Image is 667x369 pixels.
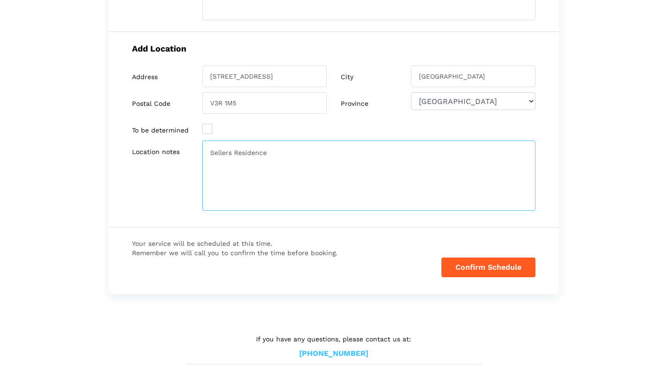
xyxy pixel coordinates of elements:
[132,73,158,81] label: Address
[186,334,481,344] p: If you have any questions, please contact us at:
[132,126,189,134] label: To be determined
[132,100,170,108] label: Postal Code
[441,258,535,277] button: Confirm Schedule
[299,349,368,359] a: [PHONE_NUMBER]
[132,239,337,258] span: Your service will be scheduled at this time. Remember we will call you to confirm the time before...
[341,73,353,81] label: City
[132,44,535,53] h5: Add Location
[341,100,368,108] label: Province
[132,148,180,156] label: Location notes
